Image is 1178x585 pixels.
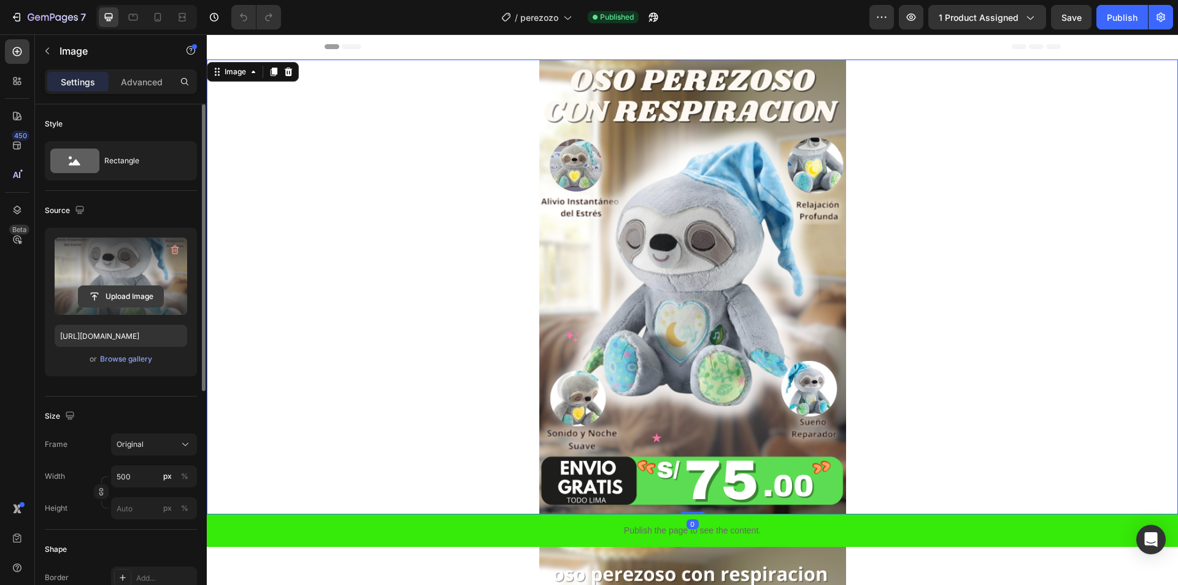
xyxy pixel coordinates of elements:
div: Shape [45,544,67,555]
div: 450 [12,131,29,141]
div: Undo/Redo [231,5,281,29]
button: px [177,501,192,516]
span: Save [1061,12,1082,23]
span: or [90,352,97,366]
iframe: Design area [207,34,1178,585]
div: Beta [9,225,29,234]
button: Save [1051,5,1091,29]
div: Publish [1107,11,1138,24]
div: Source [45,203,87,219]
div: px [163,503,172,514]
button: Browse gallery [99,353,153,365]
p: Image [60,44,164,58]
button: px [177,469,192,484]
button: Publish [1096,5,1148,29]
button: % [160,469,175,484]
button: Original [111,433,197,455]
p: Advanced [121,76,163,88]
label: Frame [45,439,67,450]
label: Height [45,503,67,514]
div: % [181,503,188,514]
input: https://example.com/image.jpg [55,325,187,347]
span: Original [117,439,144,450]
p: Settings [61,76,95,88]
span: Published [600,12,634,23]
span: 1 product assigned [939,11,1018,24]
div: Add... [136,573,194,584]
div: Open Intercom Messenger [1136,525,1166,554]
div: % [181,471,188,482]
span: / [515,11,518,24]
button: % [160,501,175,516]
div: Rectangle [104,147,179,175]
label: Width [45,471,65,482]
div: Style [45,118,63,130]
span: perezozo [520,11,558,24]
button: Upload Image [78,285,164,308]
div: Border [45,572,69,583]
p: 7 [80,10,86,25]
button: 7 [5,5,91,29]
div: Size [45,408,77,425]
input: px% [111,465,197,487]
input: px% [111,497,197,519]
button: 1 product assigned [928,5,1046,29]
div: Browse gallery [100,354,152,365]
div: 0 [480,485,492,495]
div: px [163,471,172,482]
